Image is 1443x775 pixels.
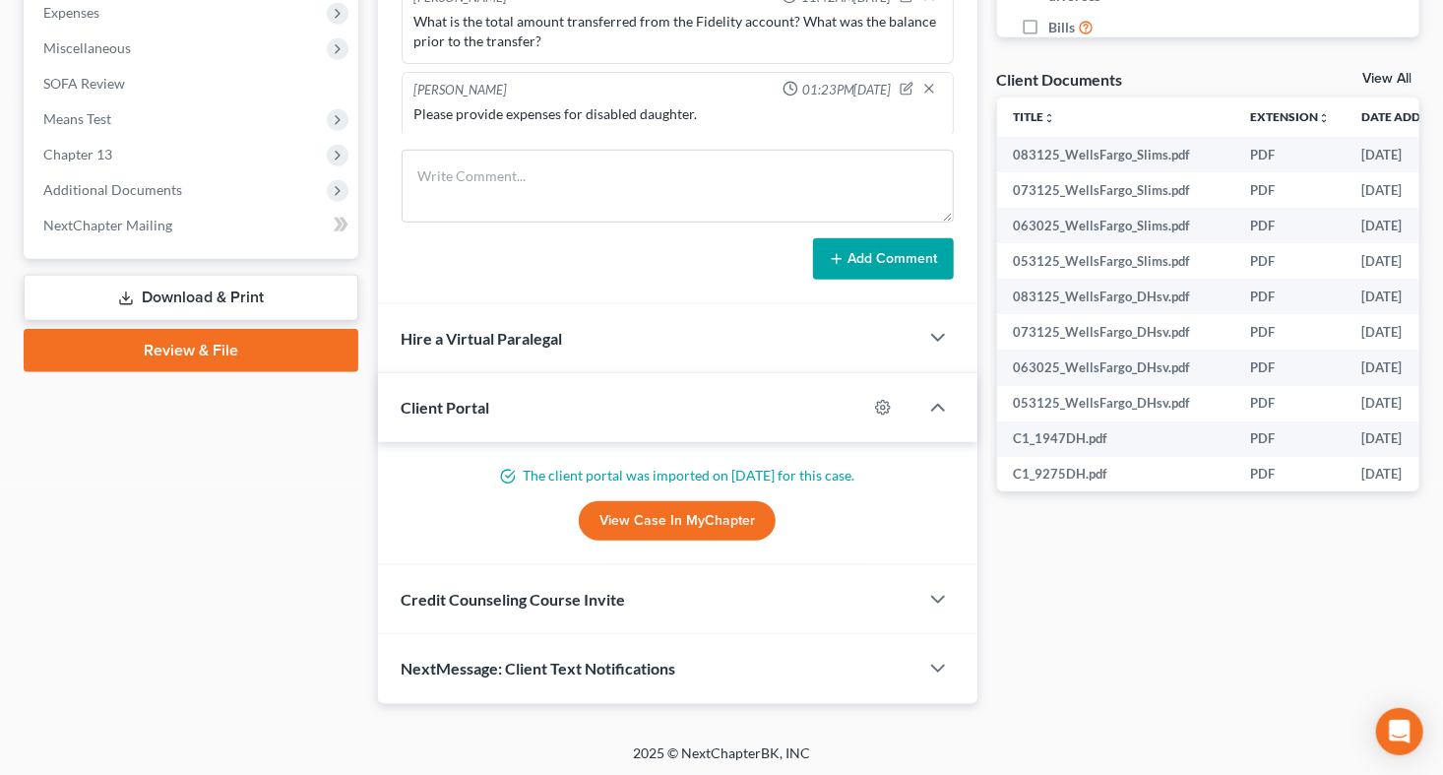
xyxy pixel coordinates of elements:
a: Extensionunfold_more [1250,109,1330,124]
td: 073125_WellsFargo_DHsv.pdf [997,314,1234,350]
div: [PERSON_NAME] [414,81,508,100]
button: Add Comment [813,238,954,280]
span: Credit Counseling Course Invite [402,590,626,609]
span: Chapter 13 [43,146,112,162]
td: PDF [1234,137,1346,172]
span: Hire a Virtual Paralegal [402,329,563,348]
div: Please provide expenses for disabled daughter. [414,104,941,124]
i: unfold_more [1043,112,1055,124]
td: 063025_WellsFargo_DHsv.pdf [997,350,1234,385]
i: unfold_more [1318,112,1330,124]
span: Means Test [43,110,111,127]
span: SOFA Review [43,75,125,92]
span: Expenses [43,4,99,21]
a: NextChapter Mailing [28,208,358,243]
p: The client portal was imported on [DATE] for this case. [402,466,954,485]
td: PDF [1234,243,1346,279]
td: PDF [1234,314,1346,350]
span: Bills [1048,18,1075,37]
span: NextMessage: Client Text Notifications [402,659,676,678]
td: 073125_WellsFargo_Slims.pdf [997,172,1234,208]
span: 01:23PM[DATE] [802,81,892,99]
a: Download & Print [24,275,358,321]
td: PDF [1234,172,1346,208]
span: Additional Documents [43,181,182,198]
div: Client Documents [997,69,1123,90]
a: Titleunfold_more [1013,109,1055,124]
td: PDF [1234,208,1346,243]
span: Client Portal [402,398,490,417]
div: Open Intercom Messenger [1376,708,1423,755]
td: C1_9275DH.pdf [997,457,1234,492]
td: 083125_WellsFargo_DHsv.pdf [997,279,1234,314]
span: Miscellaneous [43,39,131,56]
td: 083125_WellsFargo_Slims.pdf [997,137,1234,172]
a: View Case in MyChapter [579,501,776,541]
td: PDF [1234,386,1346,421]
td: PDF [1234,279,1346,314]
td: PDF [1234,421,1346,457]
span: NextChapter Mailing [43,217,172,233]
td: PDF [1234,457,1346,492]
div: What is the total amount transferred from the Fidelity account? What was the balance prior to the... [414,12,941,51]
td: PDF [1234,350,1346,385]
td: 053125_WellsFargo_Slims.pdf [997,243,1234,279]
td: C1_1947DH.pdf [997,421,1234,457]
a: View All [1362,72,1412,86]
a: SOFA Review [28,66,358,101]
td: 053125_WellsFargo_DHsv.pdf [997,386,1234,421]
a: Review & File [24,329,358,372]
td: 063025_WellsFargo_Slims.pdf [997,208,1234,243]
